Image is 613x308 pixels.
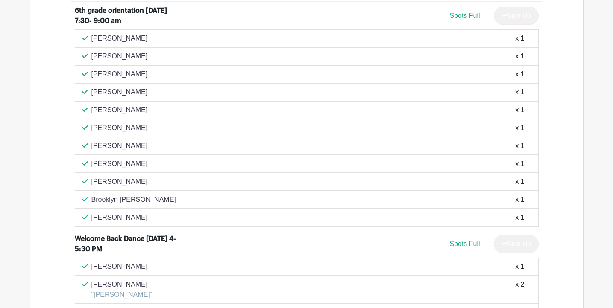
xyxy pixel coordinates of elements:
[91,290,153,300] p: "[PERSON_NAME]"
[91,105,148,115] p: [PERSON_NAME]
[91,177,148,187] p: [PERSON_NAME]
[91,195,176,205] p: Brooklyn [PERSON_NAME]
[91,33,148,44] p: [PERSON_NAME]
[91,279,153,290] p: [PERSON_NAME]
[515,141,524,151] div: x 1
[515,69,524,79] div: x 1
[91,262,148,272] p: [PERSON_NAME]
[515,105,524,115] div: x 1
[75,234,181,254] div: Welcome Back Dance [DATE] 4- 5:30 PM
[75,6,181,26] div: 6th grade orientation [DATE] 7:30- 9:00 am
[91,87,148,97] p: [PERSON_NAME]
[515,123,524,133] div: x 1
[449,12,480,19] span: Spots Full
[515,279,524,300] div: x 2
[515,262,524,272] div: x 1
[449,240,480,247] span: Spots Full
[515,87,524,97] div: x 1
[515,159,524,169] div: x 1
[515,195,524,205] div: x 1
[91,51,148,61] p: [PERSON_NAME]
[515,212,524,223] div: x 1
[91,123,148,133] p: [PERSON_NAME]
[91,159,148,169] p: [PERSON_NAME]
[515,51,524,61] div: x 1
[515,33,524,44] div: x 1
[91,212,148,223] p: [PERSON_NAME]
[91,141,148,151] p: [PERSON_NAME]
[91,69,148,79] p: [PERSON_NAME]
[515,177,524,187] div: x 1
